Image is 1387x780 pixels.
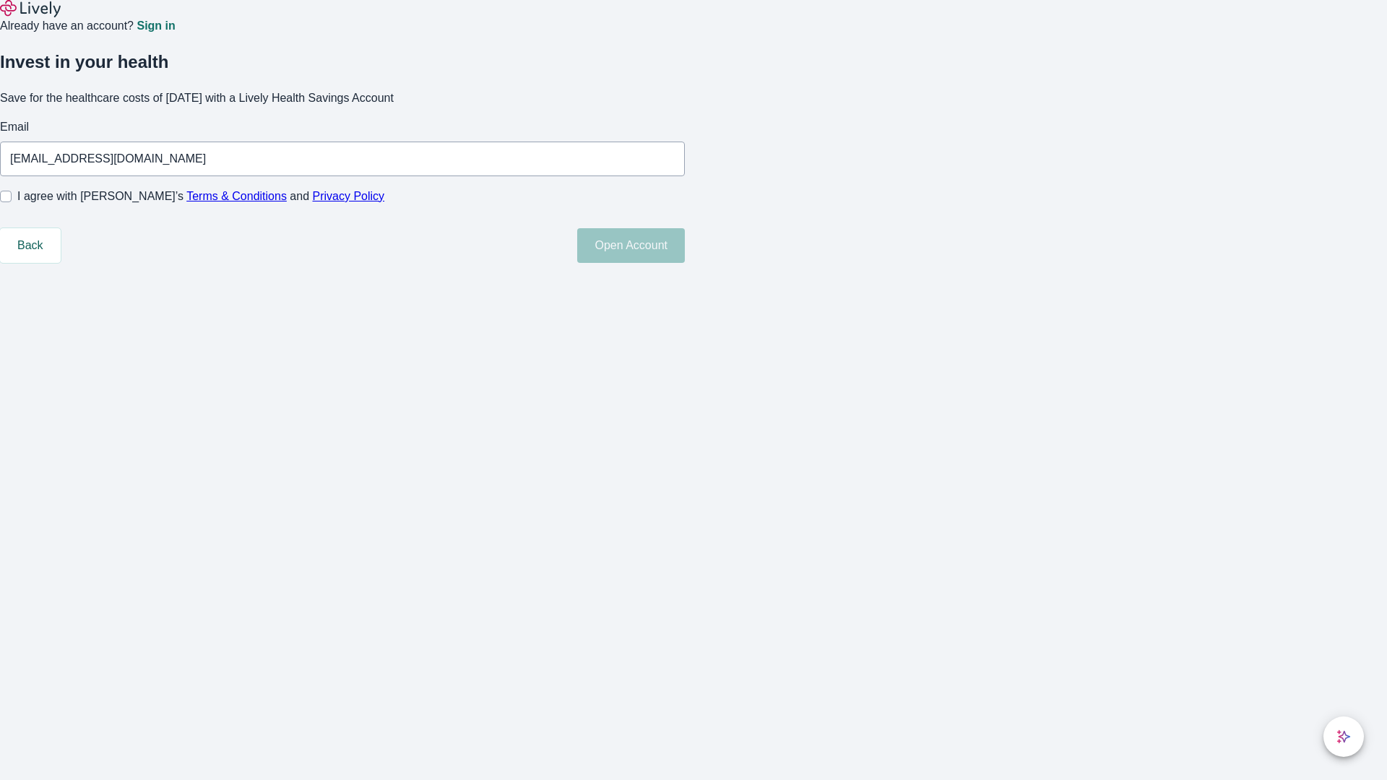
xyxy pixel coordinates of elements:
svg: Lively AI Assistant [1336,729,1351,744]
span: I agree with [PERSON_NAME]’s and [17,188,384,205]
a: Privacy Policy [313,190,385,202]
a: Terms & Conditions [186,190,287,202]
button: chat [1323,716,1364,757]
a: Sign in [137,20,175,32]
